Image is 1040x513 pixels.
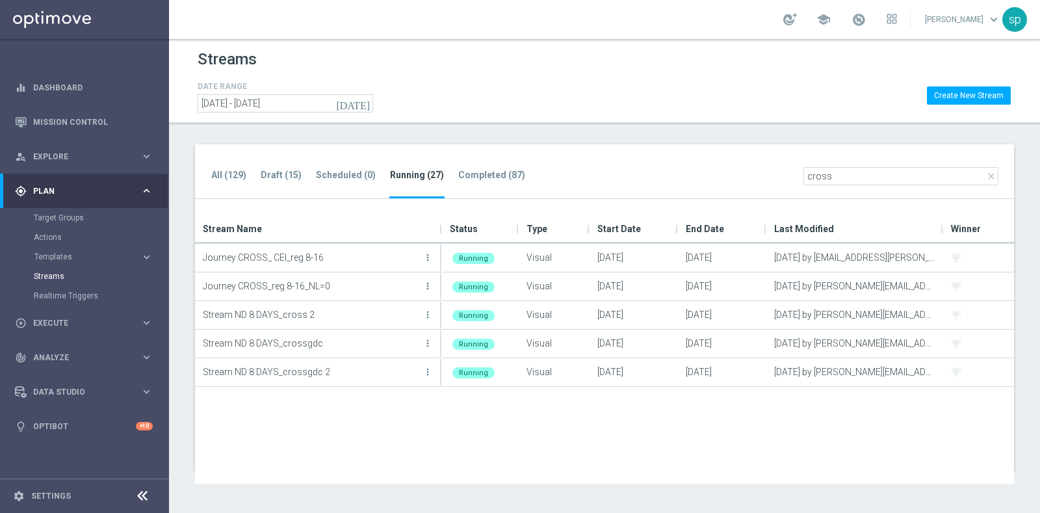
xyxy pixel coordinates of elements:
[766,272,943,300] div: [DATE] by [PERSON_NAME][EMAIL_ADDRESS][PERSON_NAME][DOMAIN_NAME]
[140,251,153,263] i: keyboard_arrow_right
[390,170,444,181] tab-header: Running (27)
[590,244,678,272] div: [DATE]
[203,362,420,382] p: Stream ND 8 DAYS_crossgdc 2
[452,282,495,293] div: Running
[34,228,168,247] div: Actions
[198,50,257,69] h1: Streams
[15,185,27,197] i: gps_fixed
[590,358,678,386] div: [DATE]
[458,170,525,181] tab-header: Completed (87)
[203,248,420,267] p: Journey CROSS_ CEI_reg 8-16
[198,94,373,112] input: Select date range
[519,272,590,300] div: Visual
[678,272,766,300] div: [DATE]
[450,216,478,242] span: Status
[14,117,153,127] button: Mission Control
[421,330,434,356] button: more_vert
[452,339,495,350] div: Running
[33,319,140,327] span: Execute
[14,151,153,162] button: person_search Explore keyboard_arrow_right
[33,153,140,161] span: Explore
[198,82,373,91] h4: DATE RANGE
[766,358,943,386] div: [DATE] by [PERSON_NAME][EMAIL_ADDRESS][PERSON_NAME][DOMAIN_NAME]
[13,490,25,502] i: settings
[15,105,153,139] div: Mission Control
[678,244,766,272] div: [DATE]
[987,12,1001,27] span: keyboard_arrow_down
[14,83,153,93] button: equalizer Dashboard
[140,386,153,398] i: keyboard_arrow_right
[15,386,140,398] div: Data Studio
[34,252,153,262] button: Templates keyboard_arrow_right
[211,170,246,181] tab-header: All (129)
[816,12,831,27] span: school
[140,150,153,163] i: keyboard_arrow_right
[203,216,262,242] span: Stream Name
[34,253,127,261] span: Templates
[34,208,168,228] div: Target Groups
[422,281,433,291] i: more_vert
[15,352,140,363] div: Analyze
[421,244,434,270] button: more_vert
[34,271,135,282] a: Streams
[15,151,27,163] i: person_search
[590,330,678,358] div: [DATE]
[924,10,1002,29] a: [PERSON_NAME]keyboard_arrow_down
[203,276,420,296] p: Journey CROSS_reg 8-16_NL=0
[15,409,153,443] div: Optibot
[766,244,943,272] div: [DATE] by [EMAIL_ADDRESS][PERSON_NAME][DOMAIN_NAME]
[526,216,547,242] span: Type
[590,272,678,300] div: [DATE]
[986,171,996,181] i: close
[519,358,590,386] div: Visual
[422,309,433,320] i: more_vert
[15,352,27,363] i: track_changes
[34,267,168,286] div: Streams
[34,232,135,243] a: Actions
[14,421,153,432] div: lightbulb Optibot +10
[261,170,302,181] tab-header: Draft (15)
[203,305,420,324] p: Stream ND 8 DAYS_cross 2
[33,388,140,396] span: Data Studio
[14,352,153,363] button: track_changes Analyze keyboard_arrow_right
[452,367,495,378] div: Running
[33,105,153,139] a: Mission Control
[452,253,495,264] div: Running
[140,351,153,363] i: keyboard_arrow_right
[422,367,433,377] i: more_vert
[951,216,981,242] span: Winner
[14,387,153,397] button: Data Studio keyboard_arrow_right
[15,82,27,94] i: equalizer
[519,330,590,358] div: Visual
[597,216,641,242] span: Start Date
[15,421,27,432] i: lightbulb
[33,70,153,105] a: Dashboard
[774,216,834,242] span: Last Modified
[34,247,168,267] div: Templates
[421,359,434,385] button: more_vert
[1002,7,1027,32] div: sp
[422,338,433,349] i: more_vert
[140,317,153,329] i: keyboard_arrow_right
[34,291,135,301] a: Realtime Triggers
[33,187,140,195] span: Plan
[334,94,373,114] button: [DATE]
[14,318,153,328] div: play_circle_outline Execute keyboard_arrow_right
[15,151,140,163] div: Explore
[519,244,590,272] div: Visual
[31,492,71,500] a: Settings
[136,422,153,430] div: +10
[34,213,135,223] a: Target Groups
[14,186,153,196] button: gps_fixed Plan keyboard_arrow_right
[316,170,376,181] tab-header: Scheduled (0)
[33,354,140,362] span: Analyze
[15,185,140,197] div: Plan
[519,301,590,329] div: Visual
[766,330,943,358] div: [DATE] by [PERSON_NAME][EMAIL_ADDRESS][PERSON_NAME][DOMAIN_NAME]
